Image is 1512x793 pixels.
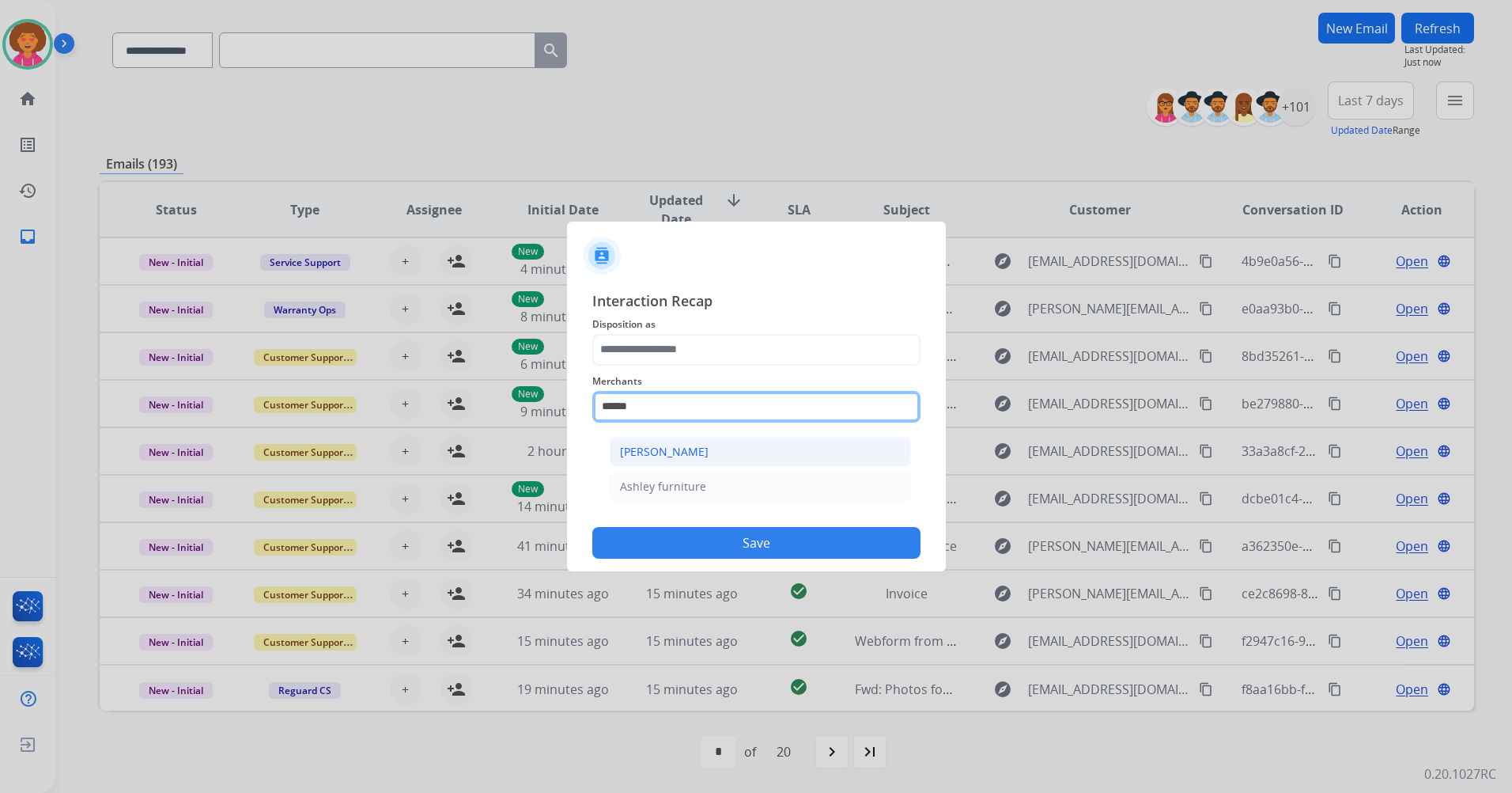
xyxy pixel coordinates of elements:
[592,315,920,334] span: Disposition as
[592,290,920,315] span: Interaction Recap
[583,237,621,275] img: contactIcon
[1424,765,1496,784] p: 0.20.1027RC
[620,444,709,460] div: [PERSON_NAME]
[620,479,706,495] div: Ashley furniture
[592,372,920,391] span: Merchants
[592,527,920,559] button: Save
